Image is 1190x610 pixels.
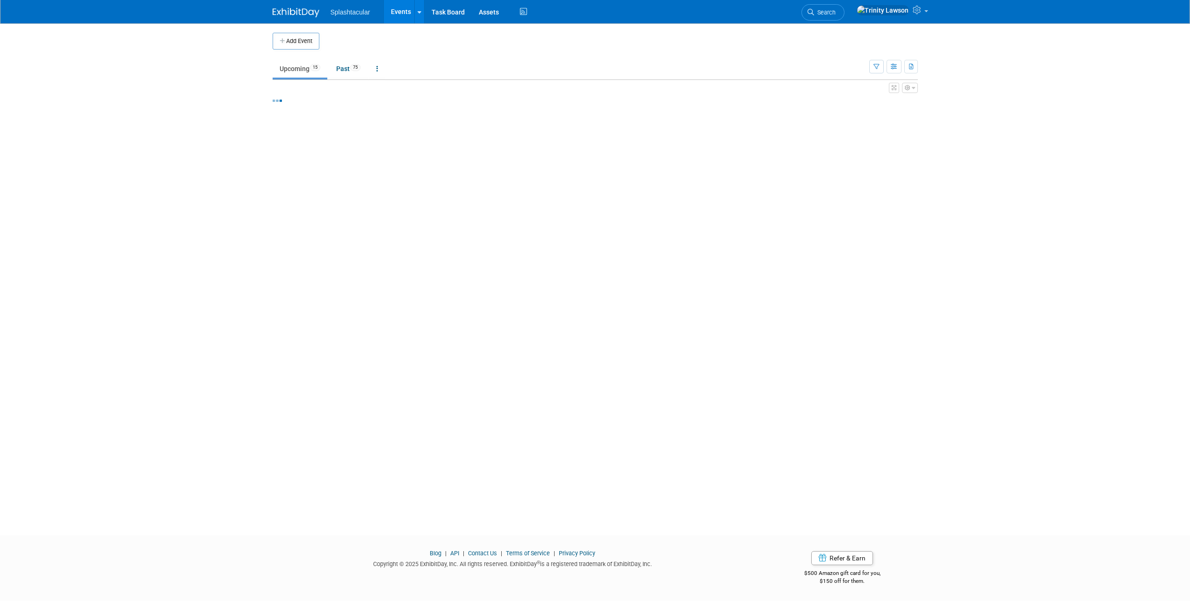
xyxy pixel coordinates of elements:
[559,550,595,557] a: Privacy Policy
[801,4,844,21] a: Search
[814,9,836,16] span: Search
[468,550,497,557] a: Contact Us
[350,64,361,71] span: 75
[537,560,540,565] sup: ®
[273,100,282,102] img: loading...
[273,33,319,50] button: Add Event
[767,563,918,585] div: $500 Amazon gift card for you,
[498,550,505,557] span: |
[506,550,550,557] a: Terms of Service
[450,550,459,557] a: API
[767,577,918,585] div: $150 off for them.
[273,8,319,17] img: ExhibitDay
[329,60,368,78] a: Past75
[461,550,467,557] span: |
[310,64,320,71] span: 15
[430,550,441,557] a: Blog
[331,8,370,16] span: Splashtacular
[857,5,909,15] img: Trinity Lawson
[443,550,449,557] span: |
[273,558,753,568] div: Copyright © 2025 ExhibitDay, Inc. All rights reserved. ExhibitDay is a registered trademark of Ex...
[811,551,873,565] a: Refer & Earn
[273,60,327,78] a: Upcoming15
[551,550,557,557] span: |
